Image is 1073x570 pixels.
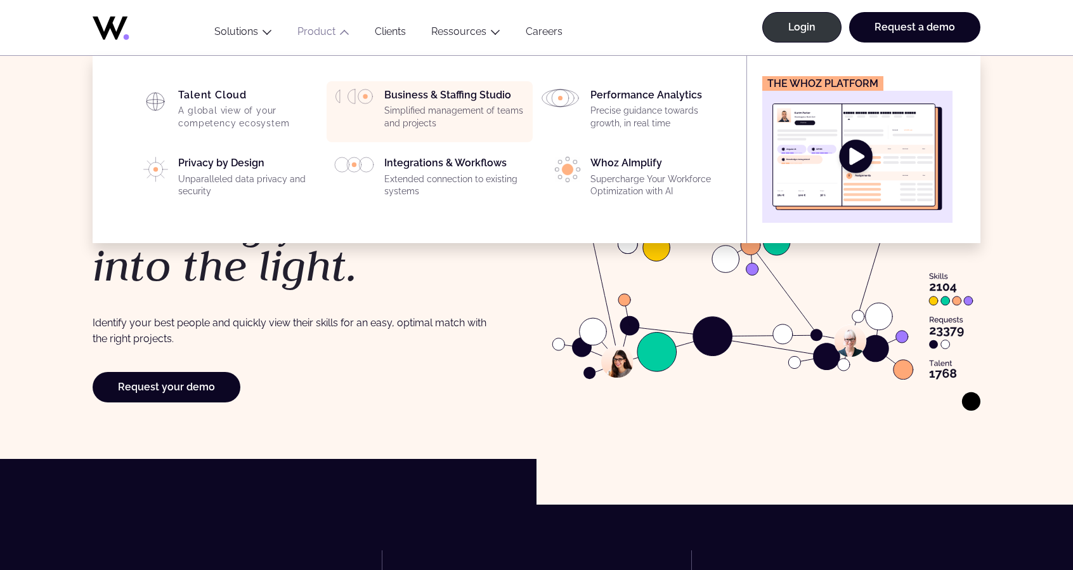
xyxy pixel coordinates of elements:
div: Talent Cloud [178,89,319,135]
a: Whoz AImplifySupercharge Your Workforce Optimization with AI [540,157,731,202]
p: Supercharge Your Workforce Optimization with AI [590,173,731,198]
a: Performance AnalyticsPrecise guidance towards growth, in real time [540,89,731,135]
figcaption: The Whoz platform [762,76,883,91]
em: bring your talents into the light. [93,195,516,294]
a: Request your demo [93,372,240,402]
a: Login [762,12,842,43]
iframe: Chatbot [989,486,1055,552]
div: Performance Analytics [590,89,731,135]
a: Talent CloudA global view of your competency ecosystem [128,89,319,135]
img: PICTO_CONFIANCE_NUMERIQUE.svg [143,157,168,182]
h1: Leave your spreadsheets behind and [93,126,530,288]
a: Request a demo [849,12,980,43]
button: Product [285,25,362,43]
button: Ressources [419,25,513,43]
div: Integrations & Workflows [384,157,525,202]
p: Extended connection to existing systems [384,173,525,198]
a: Careers [513,25,575,43]
p: A global view of your competency ecosystem [178,105,319,129]
img: PICTO_INTEGRATION.svg [334,157,374,173]
a: Integrations & WorkflowsExtended connection to existing systems [334,157,525,202]
img: HP_PICTO_GESTION-PORTEFEUILLE-PROJETS.svg [334,89,374,104]
img: HP_PICTO_CARTOGRAPHIE-1.svg [143,89,168,114]
img: HP_PICTO_ANALYSE_DE_PERFORMANCES.svg [540,89,580,107]
a: Business & Staffing StudioSimplified management of teams and projects [334,89,525,135]
a: Clients [362,25,419,43]
a: Product [297,25,335,37]
a: Ressources [431,25,486,37]
div: Business & Staffing Studio [384,89,525,135]
img: PICTO_ECLAIRER-1-e1756198033837.png [555,157,580,182]
p: Precise guidance towards growth, in real time [590,105,731,129]
a: Privacy by DesignUnparalleled data privacy and security [128,157,319,202]
a: The Whoz platform [762,76,953,223]
button: Solutions [202,25,285,43]
div: Privacy by Design [178,157,319,202]
div: Whoz AImplify [590,157,731,202]
p: Unparalleled data privacy and security [178,173,319,198]
p: Identify your best people and quickly view their skills for an easy, optimal match with the right... [93,315,486,347]
p: Simplified management of teams and projects [384,105,525,129]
